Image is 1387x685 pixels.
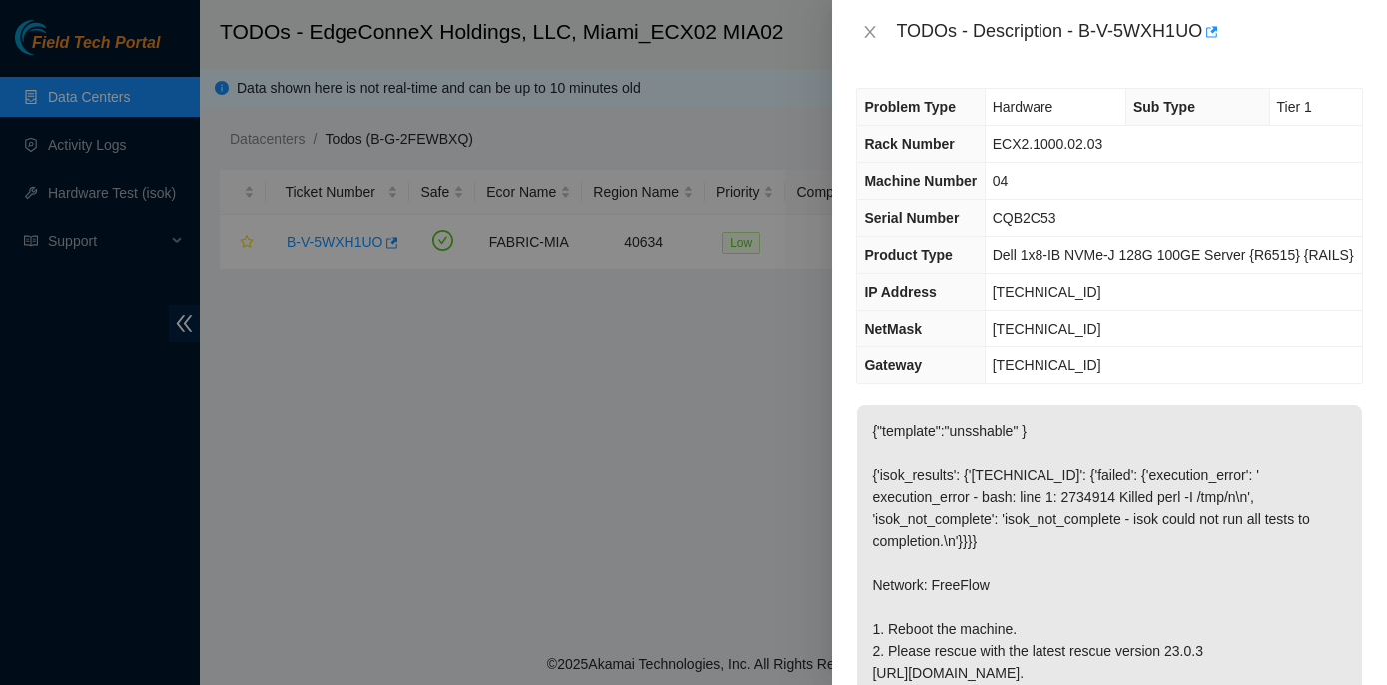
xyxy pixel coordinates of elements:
span: NetMask [864,321,922,337]
span: [TECHNICAL_ID] [993,321,1101,337]
span: [TECHNICAL_ID] [993,284,1101,300]
span: Hardware [993,99,1053,115]
div: TODOs - Description - B-V-5WXH1UO [896,16,1363,48]
span: 04 [993,173,1009,189]
span: Dell 1x8-IB NVMe-J 128G 100GE Server {R6515} {RAILS} [993,247,1354,263]
span: Serial Number [864,210,959,226]
span: ECX2.1000.02.03 [993,136,1103,152]
span: close [862,24,878,40]
span: Sub Type [1133,99,1195,115]
span: CQB2C53 [993,210,1056,226]
button: Close [856,23,884,42]
span: Rack Number [864,136,954,152]
span: Machine Number [864,173,977,189]
span: [TECHNICAL_ID] [993,357,1101,373]
span: IP Address [864,284,936,300]
span: Problem Type [864,99,956,115]
span: Product Type [864,247,952,263]
span: Tier 1 [1277,99,1312,115]
span: Gateway [864,357,922,373]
